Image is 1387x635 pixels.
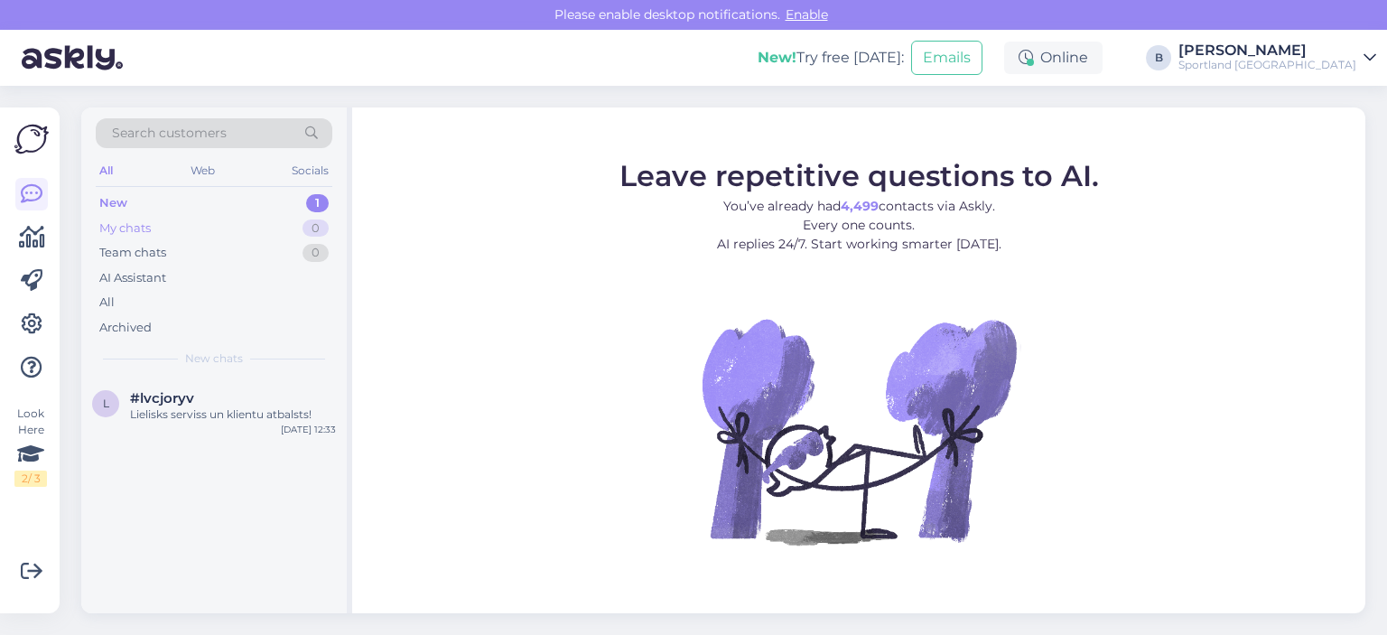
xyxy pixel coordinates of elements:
b: New! [758,49,796,66]
div: New [99,194,127,212]
div: 2 / 3 [14,471,47,487]
div: 1 [306,194,329,212]
b: 4,499 [841,198,879,214]
div: All [96,159,116,182]
button: Emails [911,41,982,75]
div: Socials [288,159,332,182]
span: New chats [185,350,243,367]
div: AI Assistant [99,269,166,287]
div: B [1146,45,1171,70]
a: [PERSON_NAME]Sportland [GEOGRAPHIC_DATA] [1178,43,1376,72]
div: Online [1004,42,1103,74]
img: Askly Logo [14,122,49,156]
span: Search customers [112,124,227,143]
div: Sportland [GEOGRAPHIC_DATA] [1178,58,1356,72]
div: Web [187,159,219,182]
div: [PERSON_NAME] [1178,43,1356,58]
img: No Chat active [696,268,1021,593]
span: #lvcjoryv [130,390,194,406]
div: Team chats [99,244,166,262]
div: My chats [99,219,151,238]
div: Lielisks serviss un klientu atbalsts! [130,406,336,423]
span: Leave repetitive questions to AI. [619,158,1099,193]
div: 0 [303,244,329,262]
p: You’ve already had contacts via Askly. Every one counts. AI replies 24/7. Start working smarter [... [619,197,1099,254]
span: Enable [780,6,833,23]
div: [DATE] 12:33 [281,423,336,436]
div: Look Here [14,406,47,487]
div: Archived [99,319,152,337]
span: l [103,397,109,410]
div: All [99,294,115,312]
div: Try free [DATE]: [758,47,904,69]
div: 0 [303,219,329,238]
